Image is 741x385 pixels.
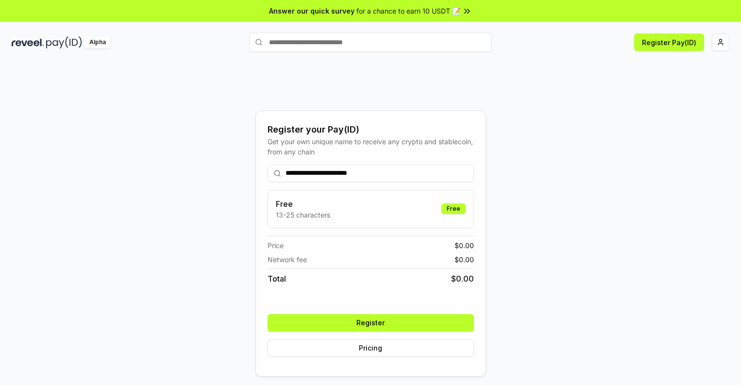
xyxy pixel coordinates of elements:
[268,339,474,357] button: Pricing
[356,6,460,16] span: for a chance to earn 10 USDT 📝
[441,203,466,214] div: Free
[451,273,474,285] span: $ 0.00
[634,33,704,51] button: Register Pay(ID)
[276,198,330,210] h3: Free
[269,6,354,16] span: Answer our quick survey
[455,254,474,265] span: $ 0.00
[268,240,284,251] span: Price
[84,36,111,49] div: Alpha
[276,210,330,220] p: 13-25 characters
[268,314,474,332] button: Register
[268,136,474,157] div: Get your own unique name to receive any crypto and stablecoin, from any chain
[455,240,474,251] span: $ 0.00
[268,254,307,265] span: Network fee
[12,36,44,49] img: reveel_dark
[46,36,82,49] img: pay_id
[268,273,286,285] span: Total
[268,123,474,136] div: Register your Pay(ID)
